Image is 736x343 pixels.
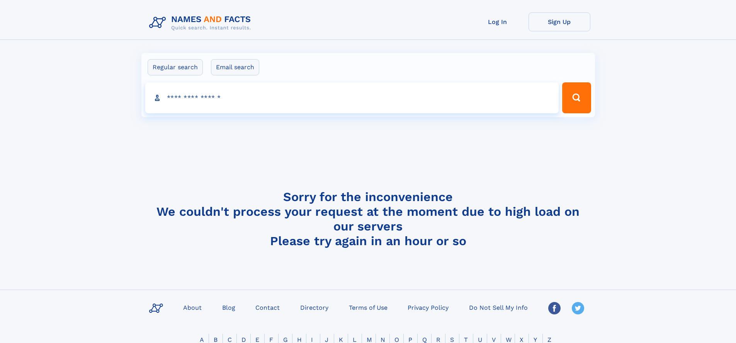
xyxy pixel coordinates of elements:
a: Terms of Use [346,302,391,313]
a: Blog [219,302,238,313]
img: Logo Names and Facts [146,12,257,33]
a: Privacy Policy [405,302,452,313]
a: Do Not Sell My Info [466,302,531,313]
a: Sign Up [529,12,590,31]
input: search input [145,82,559,113]
label: Email search [211,59,259,75]
label: Regular search [148,59,203,75]
h4: Sorry for the inconvenience We couldn't process your request at the moment due to high load on ou... [146,189,590,248]
a: Log In [467,12,529,31]
img: Facebook [548,302,561,314]
button: Search Button [562,82,591,113]
a: About [180,302,205,313]
img: Twitter [572,302,584,314]
a: Contact [252,302,283,313]
a: Directory [297,302,331,313]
